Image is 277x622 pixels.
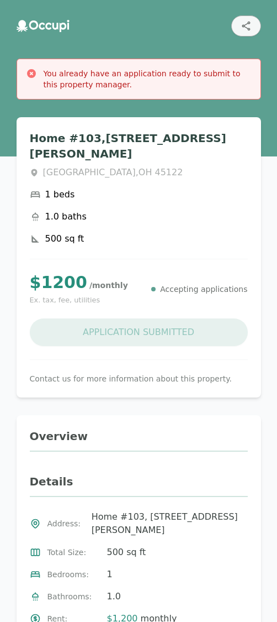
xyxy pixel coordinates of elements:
[107,568,113,581] span: 1
[45,188,75,201] span: 1 beds
[43,166,183,179] span: [GEOGRAPHIC_DATA] , OH 45122
[47,518,85,529] span: Address :
[47,569,100,580] span: Bedrooms :
[30,428,248,452] h2: Overview
[44,68,252,90] div: You already have an application ready to submit to this property manager.
[30,474,248,497] h2: Details
[45,232,84,245] span: 500 sq ft
[107,546,146,559] span: 500 sq ft
[107,590,121,603] span: 1.0
[30,273,128,292] p: $ 1200
[47,591,100,602] span: Bathrooms :
[89,281,128,290] span: / monthly
[30,130,248,161] h1: Home #103, [STREET_ADDRESS][PERSON_NAME]
[30,373,248,384] p: Contact us for more information about this property.
[47,547,100,558] span: Total Size :
[160,284,247,295] p: Accepting applications
[45,210,87,223] span: 1.0 baths
[92,510,248,537] span: Home #103, [STREET_ADDRESS][PERSON_NAME]
[30,295,128,305] small: Ex. tax, fee, utilities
